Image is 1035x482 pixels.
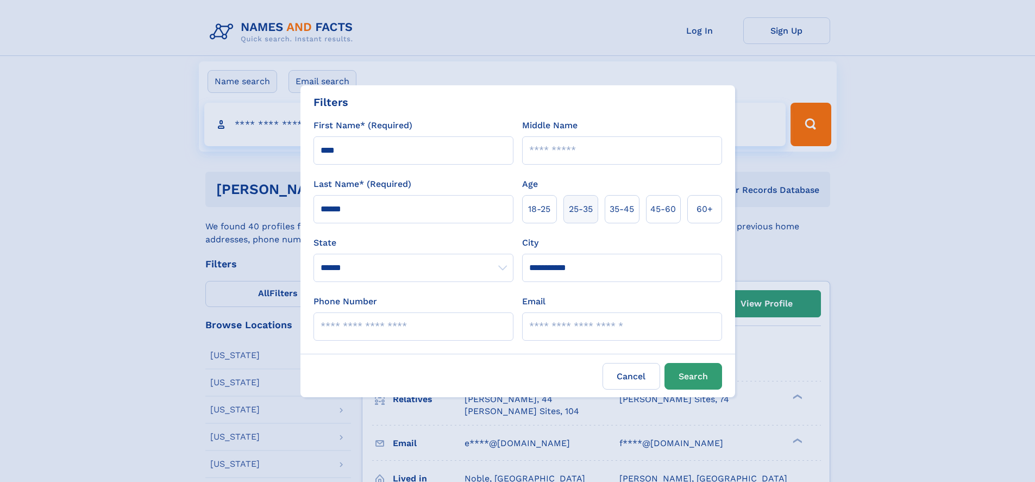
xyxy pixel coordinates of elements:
[650,203,676,216] span: 45‑60
[313,178,411,191] label: Last Name* (Required)
[610,203,634,216] span: 35‑45
[522,236,538,249] label: City
[313,119,412,132] label: First Name* (Required)
[664,363,722,390] button: Search
[697,203,713,216] span: 60+
[522,119,578,132] label: Middle Name
[313,94,348,110] div: Filters
[313,236,513,249] label: State
[313,295,377,308] label: Phone Number
[603,363,660,390] label: Cancel
[569,203,593,216] span: 25‑35
[528,203,550,216] span: 18‑25
[522,178,538,191] label: Age
[522,295,545,308] label: Email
